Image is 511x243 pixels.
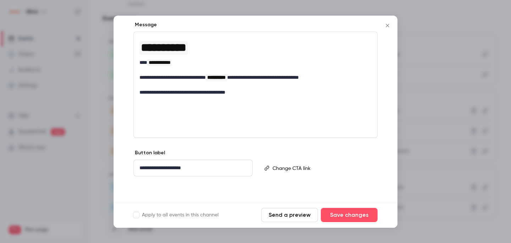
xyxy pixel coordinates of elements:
label: Apply to all events in this channel [133,211,219,219]
button: Send a preview [261,208,318,222]
div: editor [134,32,377,100]
div: editor [270,160,377,176]
button: Close [380,18,395,33]
div: editor [134,160,252,176]
label: Button label [133,149,165,156]
label: Message [133,21,157,28]
button: Save changes [321,208,378,222]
